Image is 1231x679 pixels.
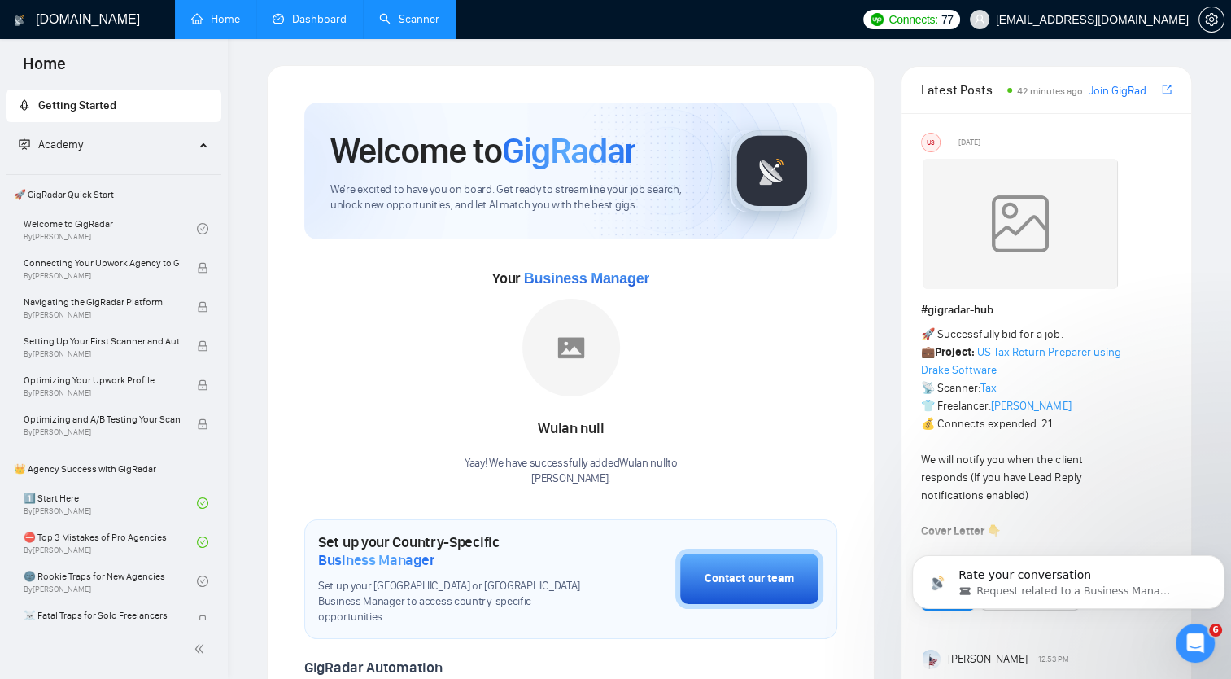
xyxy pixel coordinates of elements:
span: Navigating the GigRadar Platform [24,294,180,310]
a: Tax [980,381,997,395]
a: Join GigRadar Slack Community [1088,82,1159,100]
span: Business Manager [318,551,434,569]
span: Connecting Your Upwork Agency to GigRadar [24,255,180,271]
span: ☠️ Fatal Traps for Solo Freelancers [24,607,180,624]
span: By [PERSON_NAME] [24,349,180,359]
a: setting [1198,13,1224,26]
span: rocket [19,99,30,111]
span: check-circle [197,576,208,587]
span: check-circle [197,223,208,234]
a: 🌚 Rookie Traps for New AgenciesBy[PERSON_NAME] [24,563,197,599]
span: lock [197,379,208,391]
span: [PERSON_NAME] [948,651,1028,668]
span: 6 [1209,624,1222,637]
div: Contact our team [705,570,794,588]
span: lock [197,418,208,430]
span: fund-projection-screen [19,138,30,150]
span: check-circle [197,537,208,548]
a: 1️⃣ Start HereBy[PERSON_NAME] [24,485,197,521]
a: US Tax Return Preparer using Drake Software [921,345,1120,377]
span: setting [1199,13,1224,26]
span: lock [197,615,208,626]
span: By [PERSON_NAME] [24,388,180,398]
span: By [PERSON_NAME] [24,427,180,437]
span: lock [197,301,208,313]
img: upwork-logo.png [871,13,884,26]
button: setting [1198,7,1224,33]
p: [PERSON_NAME] . [465,471,678,487]
span: Optimizing Your Upwork Profile [24,372,180,388]
img: logo [14,7,25,33]
span: Optimizing and A/B Testing Your Scanner for Better Results [24,411,180,427]
div: US [922,134,940,151]
h1: # gigradar-hub [921,301,1172,319]
span: GigRadar Automation [304,659,442,677]
span: Home [10,52,79,86]
img: Anisuzzaman Khan [923,650,942,669]
span: Latest Posts from the GigRadar Community [921,80,1002,100]
img: placeholder.png [522,299,620,396]
span: [DATE] [958,135,980,150]
span: lock [197,340,208,352]
span: 👑 Agency Success with GigRadar [7,453,220,485]
a: ⛔ Top 3 Mistakes of Pro AgenciesBy[PERSON_NAME] [24,524,197,560]
h1: Set up your Country-Specific [318,533,594,569]
span: Academy [38,138,83,151]
img: weqQh+iSagEgQAAAABJRU5ErkJggg== [923,159,1118,289]
a: [PERSON_NAME] [991,399,1071,413]
span: GigRadar [502,129,635,173]
a: export [1162,82,1172,98]
span: 🚀 GigRadar Quick Start [7,178,220,211]
a: Welcome to GigRadarBy[PERSON_NAME] [24,211,197,247]
span: Getting Started [38,99,116,112]
iframe: Intercom live chat [1176,624,1215,663]
span: check-circle [197,497,208,509]
div: Yaay! We have successfully added Wulan null to [465,456,678,487]
span: By [PERSON_NAME] [24,310,180,320]
span: Your [492,269,649,287]
a: dashboardDashboard [273,12,347,26]
h1: Welcome to [330,129,635,173]
span: We're excited to have you on board. Get ready to streamline your job search, unlock new opportuni... [330,182,704,213]
span: lock [197,262,208,274]
div: Wulan null [465,415,678,443]
span: Setting Up Your First Scanner and Auto-Bidder [24,333,180,349]
span: 42 minutes ago [1017,85,1083,97]
span: double-left [194,641,210,657]
span: Connects: [888,11,937,28]
span: 77 [941,11,954,28]
strong: Project: [935,345,975,359]
li: Getting Started [6,90,221,122]
span: user [974,14,985,25]
img: gigradar-logo.png [731,130,813,212]
a: searchScanner [379,12,439,26]
button: Contact our team [675,549,823,609]
span: Business Manager [524,270,649,287]
iframe: Intercom notifications message [906,521,1231,635]
span: Set up your [GEOGRAPHIC_DATA] or [GEOGRAPHIC_DATA] Business Manager to access country-specific op... [318,579,594,625]
span: By [PERSON_NAME] [24,271,180,281]
span: Academy [19,138,83,151]
a: homeHome [191,12,240,26]
span: 12:53 PM [1038,652,1069,667]
span: export [1162,83,1172,96]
